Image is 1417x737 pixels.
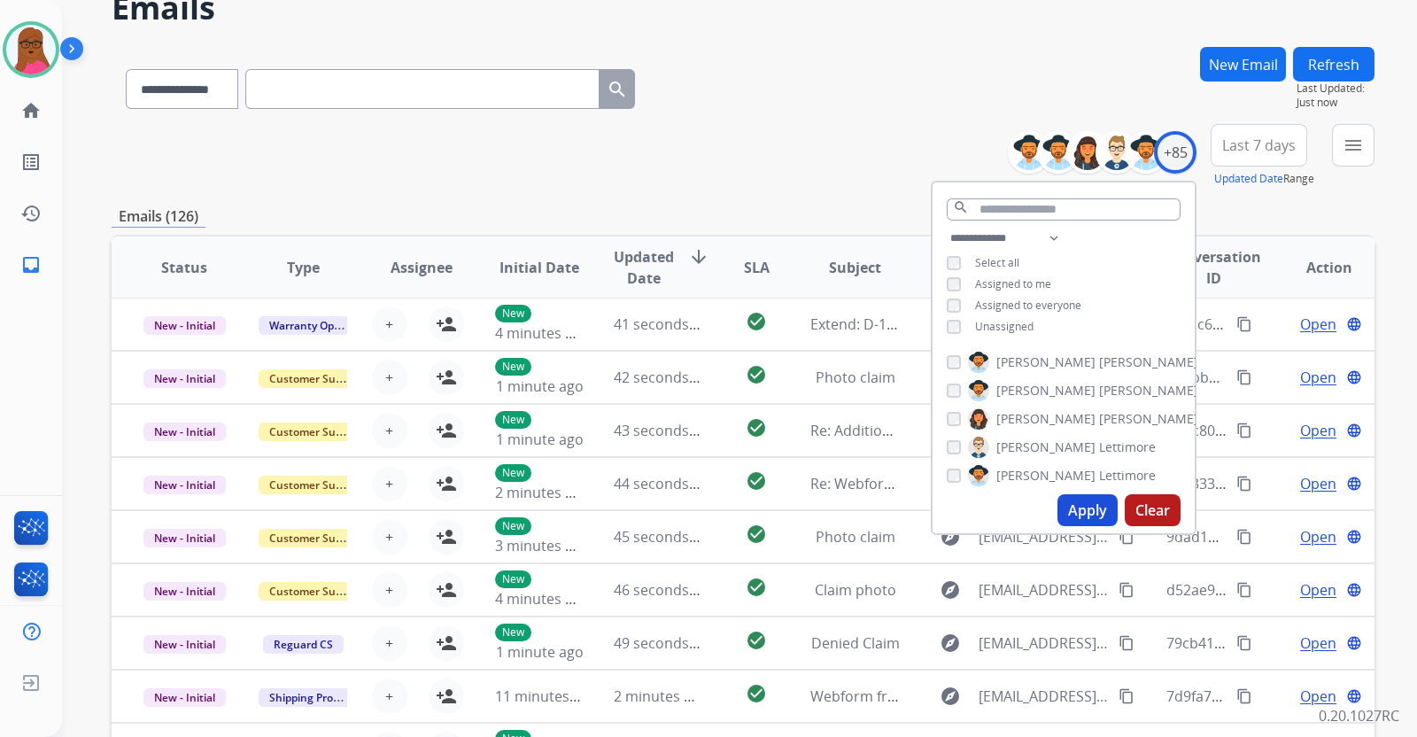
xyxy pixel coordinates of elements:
[20,100,42,121] mat-icon: home
[1211,124,1307,167] button: Last 7 days
[20,203,42,224] mat-icon: history
[1300,314,1336,335] span: Open
[1057,494,1118,526] button: Apply
[436,314,457,335] mat-icon: person_add
[979,526,1108,547] span: [EMAIL_ADDRESS][DOMAIN_NAME]
[811,633,900,653] span: Denied Claim
[1119,688,1134,704] mat-icon: content_copy
[614,368,717,387] span: 42 seconds ago
[940,526,961,547] mat-icon: explore
[385,420,393,441] span: +
[161,257,207,278] span: Status
[385,686,393,707] span: +
[940,632,961,654] mat-icon: explore
[1236,635,1252,651] mat-icon: content_copy
[495,589,590,609] span: 4 minutes ago
[143,635,226,654] span: New - Initial
[263,635,344,654] span: Reguard CS
[496,430,584,449] span: 1 minute ago
[746,364,767,385] mat-icon: check_circle
[143,316,226,335] span: New - Initial
[259,688,380,707] span: Shipping Protection
[1346,423,1362,438] mat-icon: language
[1236,476,1252,492] mat-icon: content_copy
[259,316,350,335] span: Warranty Ops
[1346,635,1362,651] mat-icon: language
[20,151,42,173] mat-icon: list_alt
[143,369,226,388] span: New - Initial
[996,353,1096,371] span: [PERSON_NAME]
[495,464,531,482] p: New
[810,421,986,440] span: Re: Additional Information
[143,423,226,441] span: New - Initial
[688,246,709,268] mat-icon: arrow_downward
[1099,467,1156,485] span: Lettimore
[495,687,598,706] span: 11 minutes ago
[614,687,708,706] span: 2 minutes ago
[810,314,942,334] span: Extend: D-15993192
[614,421,717,440] span: 43 seconds ago
[1300,367,1336,388] span: Open
[436,632,457,654] mat-icon: person_add
[1214,171,1314,186] span: Range
[1236,423,1252,438] mat-icon: content_copy
[1256,237,1374,299] th: Action
[385,579,393,601] span: +
[996,382,1096,400] span: [PERSON_NAME]
[143,688,226,707] span: New - Initial
[1214,172,1283,186] button: Updated Date
[495,517,531,535] p: New
[372,519,407,555] button: +
[979,632,1108,654] span: [EMAIL_ADDRESS][DOMAIN_NAME]
[372,360,407,395] button: +
[372,572,407,608] button: +
[1119,582,1134,598] mat-icon: content_copy
[1346,476,1362,492] mat-icon: language
[607,79,628,100] mat-icon: search
[1297,96,1374,110] span: Just now
[1166,246,1261,289] span: Conversation ID
[495,411,531,429] p: New
[1300,632,1336,654] span: Open
[436,686,457,707] mat-icon: person_add
[996,438,1096,456] span: [PERSON_NAME]
[436,526,457,547] mat-icon: person_add
[1346,688,1362,704] mat-icon: language
[1222,142,1296,149] span: Last 7 days
[953,199,969,215] mat-icon: search
[112,206,205,228] p: Emails (126)
[259,369,374,388] span: Customer Support
[259,529,374,547] span: Customer Support
[436,579,457,601] mat-icon: person_add
[614,314,717,334] span: 41 seconds ago
[143,476,226,494] span: New - Initial
[746,683,767,704] mat-icon: check_circle
[6,25,56,74] img: avatar
[1319,705,1399,726] p: 0.20.1027RC
[746,311,767,332] mat-icon: check_circle
[1300,579,1336,601] span: Open
[385,314,393,335] span: +
[143,582,226,601] span: New - Initial
[979,579,1108,601] span: [EMAIL_ADDRESS][DOMAIN_NAME]
[1293,47,1374,81] button: Refresh
[1236,582,1252,598] mat-icon: content_copy
[372,466,407,501] button: +
[1099,353,1198,371] span: [PERSON_NAME]
[385,632,393,654] span: +
[816,368,895,387] span: Photo claim
[1236,529,1252,545] mat-icon: content_copy
[1343,135,1364,156] mat-icon: menu
[372,679,407,714] button: +
[1119,529,1134,545] mat-icon: content_copy
[495,483,590,502] span: 2 minutes ago
[259,476,374,494] span: Customer Support
[815,580,896,600] span: Claim photo
[436,420,457,441] mat-icon: person_add
[496,642,584,662] span: 1 minute ago
[746,524,767,545] mat-icon: check_circle
[495,570,531,588] p: New
[259,582,374,601] span: Customer Support
[940,686,961,707] mat-icon: explore
[436,367,457,388] mat-icon: person_add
